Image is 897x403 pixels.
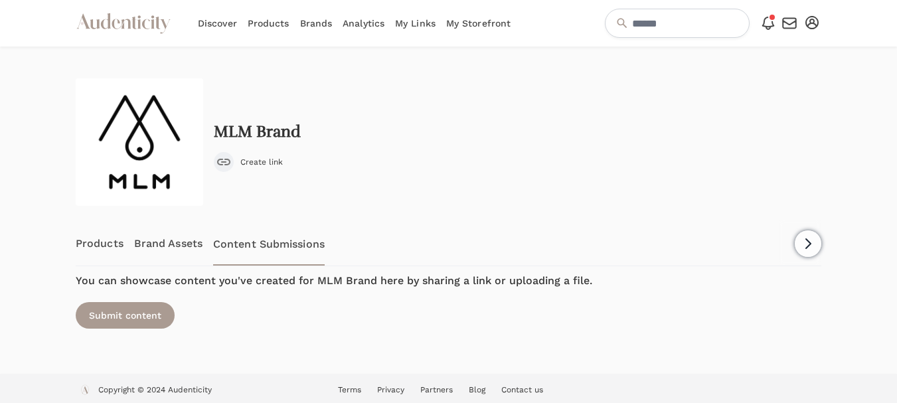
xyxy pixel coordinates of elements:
[469,385,485,394] a: Blog
[76,222,123,266] a: Products
[338,385,361,394] a: Terms
[214,152,283,172] button: Create link
[377,385,404,394] a: Privacy
[134,222,203,266] a: Brand Assets
[420,385,453,394] a: Partners
[213,222,325,266] a: Content Submissions
[501,385,543,394] a: Contact us
[76,302,175,329] div: Submit content
[214,123,301,141] h2: MLM Brand
[76,302,821,329] a: Submit content
[76,78,203,206] img: Logo_BLACK_MLM_RGB_400x.png
[76,273,821,289] h4: You can showcase content you've created for MLM Brand here by sharing a link or uploading a file.
[240,157,283,167] span: Create link
[98,384,212,398] p: Copyright © 2024 Audenticity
